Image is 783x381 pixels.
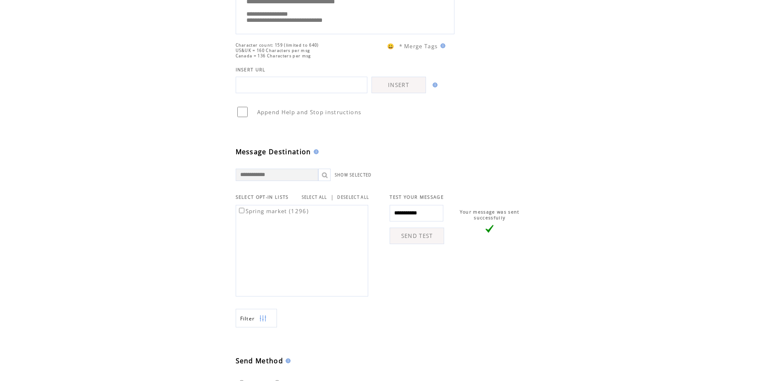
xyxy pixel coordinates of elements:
[430,82,438,87] img: help.gif
[236,48,310,53] span: US&UK = 160 Characters per msg
[390,228,444,244] a: SEND TEST
[331,193,334,201] span: |
[390,194,444,200] span: TEST YOUR MESSAGE
[236,309,277,327] a: Filter
[387,42,395,50] span: 😀
[335,172,372,178] a: SHOW SELECTED
[240,315,255,322] span: Show filters
[485,225,494,233] img: vLarge.png
[438,43,445,48] img: help.gif
[239,208,244,213] input: Spring market (1296)
[236,53,311,59] span: Canada = 136 Characters per msg
[236,67,266,73] span: INSERT URL
[257,108,362,116] span: Append Help and Stop instructions
[259,309,267,328] img: filters.png
[236,42,319,48] span: Character count: 159 (limited to 640)
[236,194,289,200] span: SELECT OPT-IN LISTS
[460,209,520,221] span: Your message was sent successfully
[236,147,311,156] span: Message Destination
[311,149,319,154] img: help.gif
[399,42,438,50] span: * Merge Tags
[302,195,327,200] a: SELECT ALL
[337,195,369,200] a: DESELECT ALL
[283,358,291,363] img: help.gif
[237,207,309,215] label: Spring market (1296)
[236,356,284,365] span: Send Method
[371,77,426,93] a: INSERT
